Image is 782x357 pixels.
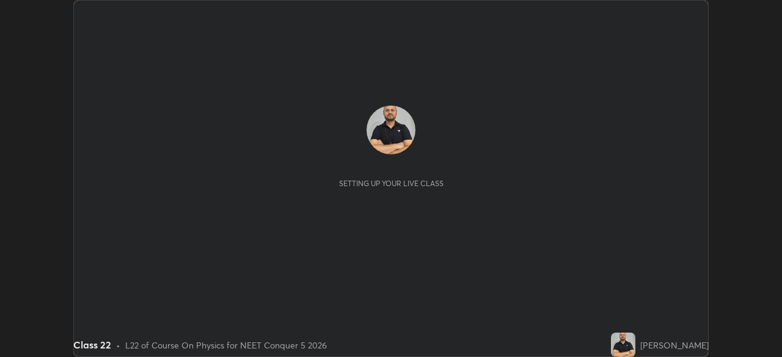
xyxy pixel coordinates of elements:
[73,337,111,352] div: Class 22
[611,333,635,357] img: 88abb398c7ca4b1491dfe396cc999ae1.jpg
[339,179,444,188] div: Setting up your live class
[125,339,327,352] div: L22 of Course On Physics for NEET Conquer 5 2026
[367,106,415,154] img: 88abb398c7ca4b1491dfe396cc999ae1.jpg
[640,339,709,352] div: [PERSON_NAME]
[116,339,120,352] div: •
